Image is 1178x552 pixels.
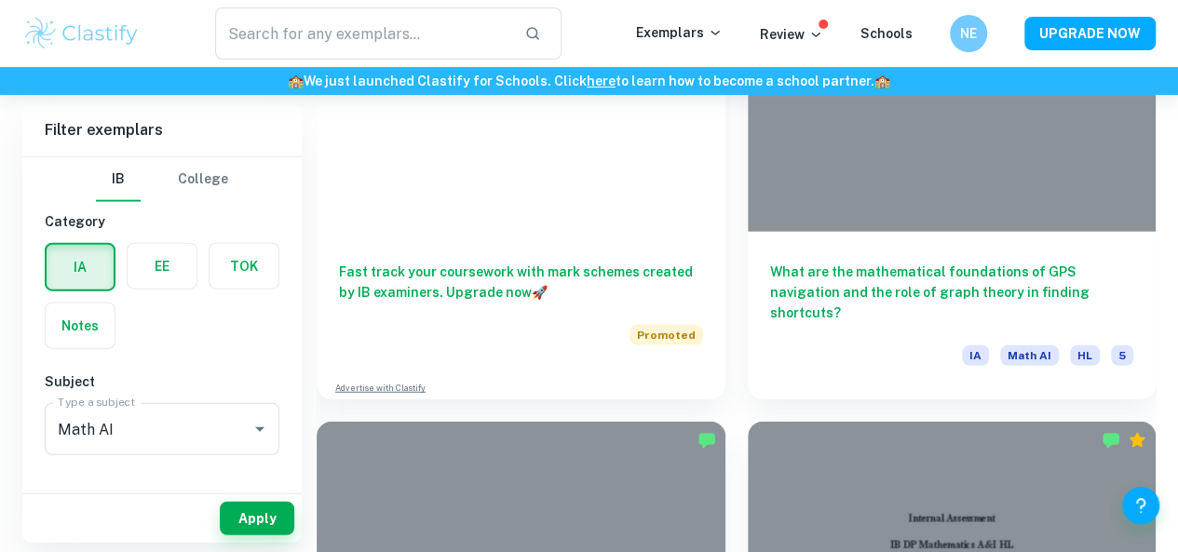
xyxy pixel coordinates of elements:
button: TOK [210,244,278,289]
a: here [587,74,616,88]
a: Advertise with Clastify [335,382,426,395]
h6: Criteria [45,485,279,505]
div: Filter type choice [96,157,228,202]
h6: We just launched Clastify for Schools. Click to learn how to become a school partner. [4,71,1174,91]
a: Schools [860,26,913,41]
span: HL [1070,345,1100,366]
img: Clastify logo [22,15,141,52]
button: EE [128,244,196,289]
button: UPGRADE NOW [1024,17,1156,50]
div: Premium [1128,431,1146,450]
button: Apply [220,502,294,535]
img: Marked [1102,431,1120,450]
span: 🏫 [288,74,304,88]
span: 🚀 [532,285,548,300]
h6: What are the mathematical foundations of GPS navigation and the role of graph theory in finding s... [770,262,1134,323]
span: Math AI [1000,345,1059,366]
h6: Subject [45,371,279,392]
h6: NE [958,23,980,44]
button: IB [96,157,141,202]
button: Help and Feedback [1122,487,1159,524]
p: Review [760,24,823,45]
button: College [178,157,228,202]
button: Notes [46,303,115,348]
h6: Filter exemplars [22,104,302,156]
h6: Category [45,211,279,232]
p: Exemplars [636,22,723,43]
button: Open [247,416,273,442]
span: IA [962,345,989,366]
img: Marked [697,431,716,450]
label: Type a subject [58,395,135,411]
span: 5 [1111,345,1133,366]
input: Search for any exemplars... [215,7,509,60]
span: Promoted [630,325,703,345]
span: 🏫 [874,74,890,88]
h6: Fast track your coursework with mark schemes created by IB examiners. Upgrade now [339,262,703,303]
button: IA [47,245,114,289]
button: NE [950,15,987,52]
